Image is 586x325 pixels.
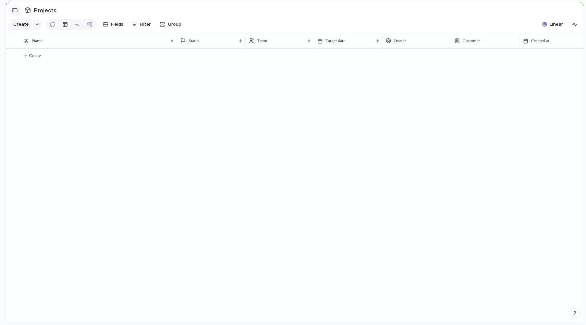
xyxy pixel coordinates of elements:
button: Fields [100,19,126,30]
button: Filter [129,19,154,30]
span: Create [13,21,29,28]
span: Customer [463,37,480,44]
button: Create [9,19,32,30]
button: Group [156,19,185,30]
span: Team [257,37,267,44]
span: Filter [140,21,151,28]
span: Projects [33,4,58,16]
span: Create [29,52,41,59]
span: Owner [394,37,406,44]
span: Target date [326,37,345,44]
span: Created at [531,37,549,44]
button: Linear [539,19,566,30]
span: Status [188,37,199,44]
span: Group [168,21,181,28]
span: Linear [550,21,563,28]
span: Fields [111,21,123,28]
span: Name [32,37,42,44]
